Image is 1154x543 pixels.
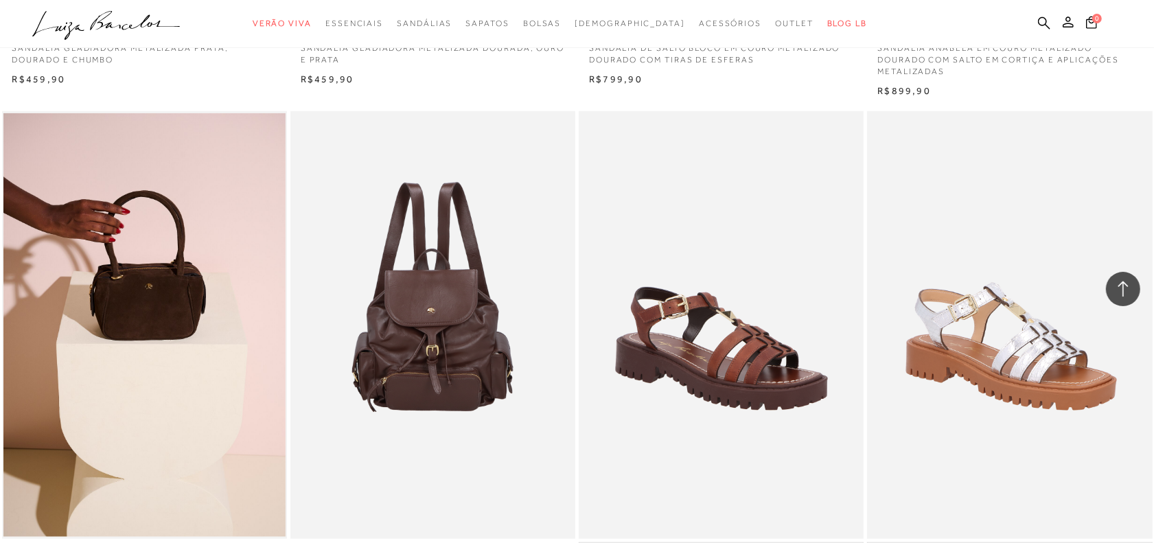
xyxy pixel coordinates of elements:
img: SANDÁLIA TRATORADA EM COURO CAFÉ COM SPIKE [580,113,862,537]
img: SANDÁLIA TRATORADA EM COURO COBRA METAL PRATA COM SPIKE [868,113,1151,537]
a: SANDÁLIA TRATORADA EM COURO CAFÉ COM SPIKE SANDÁLIA TRATORADA EM COURO CAFÉ COM SPIKE [580,113,862,537]
a: categoryNavScreenReaderText [699,11,761,36]
a: categoryNavScreenReaderText [397,11,452,36]
span: Essenciais [325,19,383,28]
a: BLOG LB [827,11,867,36]
a: categoryNavScreenReaderText [465,11,509,36]
span: Outlet [775,19,813,28]
button: 0 [1082,15,1101,34]
a: SANDÁLIA GLADIADORA METALIZADA DOURADA, OURO E PRATA [290,34,575,66]
span: BLOG LB [827,19,867,28]
a: SANDÁLIA ANABELA EM COURO METALIZADO DOURADO COM SALTO EM CORTIÇA E APLICAÇÕES METALIZADAS [867,34,1152,77]
a: SANDÁLIA TRATORADA EM COURO COBRA METAL PRATA COM SPIKE SANDÁLIA TRATORADA EM COURO COBRA METAL P... [868,113,1151,537]
img: MOCHILA MÉDIA EM COURO CAFÉ COM BOLSOS [292,111,575,539]
a: categoryNavScreenReaderText [775,11,813,36]
a: noSubCategoriesText [575,11,685,36]
span: R$899,90 [877,85,931,96]
a: categoryNavScreenReaderText [253,11,312,36]
a: categoryNavScreenReaderText [523,11,562,36]
a: categoryNavScreenReaderText [325,11,383,36]
span: Sapatos [465,19,509,28]
span: R$459,90 [301,73,354,84]
span: Sandálias [397,19,452,28]
span: Bolsas [523,19,562,28]
span: R$799,90 [589,73,643,84]
a: SANDÁLIA DE SALTO BLOCO EM COURO METALIZADO DOURADO COM TIRAS DE ESFERAS [579,34,864,66]
span: 0 [1092,14,1102,23]
a: MOCHILA MÉDIA EM COURO CAFÉ COM BOLSOS [292,113,574,537]
img: BOLSA MÉDIA EM CAMURÇA CAFÉ [3,113,286,537]
span: R$459,90 [12,73,66,84]
a: BOLSA MÉDIA EM CAMURÇA CAFÉ BOLSA MÉDIA EM CAMURÇA CAFÉ [3,113,286,537]
a: SANDÁLIA GLADIADORA METALIZADA PRATA, DOURADO E CHUMBO [2,34,287,66]
span: Acessórios [699,19,761,28]
span: Verão Viva [253,19,312,28]
span: [DEMOGRAPHIC_DATA] [575,19,685,28]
